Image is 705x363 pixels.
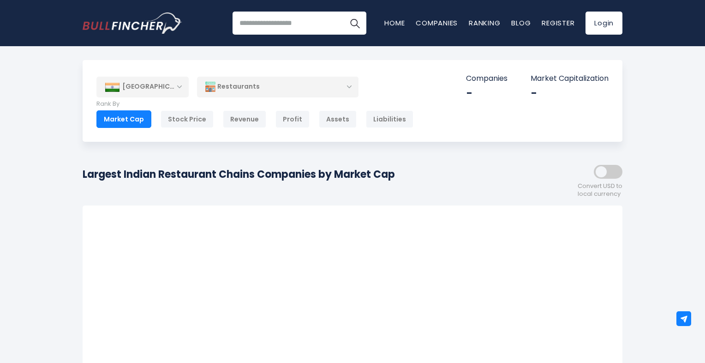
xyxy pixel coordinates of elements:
div: Revenue [223,110,266,128]
div: Assets [319,110,357,128]
div: Profit [275,110,310,128]
div: Market Cap [96,110,151,128]
div: Restaurants [197,76,358,97]
a: Go to homepage [83,12,182,34]
div: [GEOGRAPHIC_DATA] [96,77,189,97]
a: Ranking [469,18,500,28]
div: Stock Price [161,110,214,128]
p: Companies [466,74,508,84]
button: Search [343,12,366,35]
a: Login [586,12,622,35]
a: Blog [511,18,531,28]
a: Register [542,18,574,28]
h1: Largest Indian Restaurant Chains Companies by Market Cap [83,167,395,182]
a: Home [384,18,405,28]
div: - [531,86,609,100]
div: Liabilities [366,110,413,128]
p: Market Capitalization [531,74,609,84]
div: - [466,86,508,100]
span: Convert USD to local currency [578,182,622,198]
a: Companies [416,18,458,28]
img: Bullfincher logo [83,12,182,34]
p: Rank By [96,100,413,108]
